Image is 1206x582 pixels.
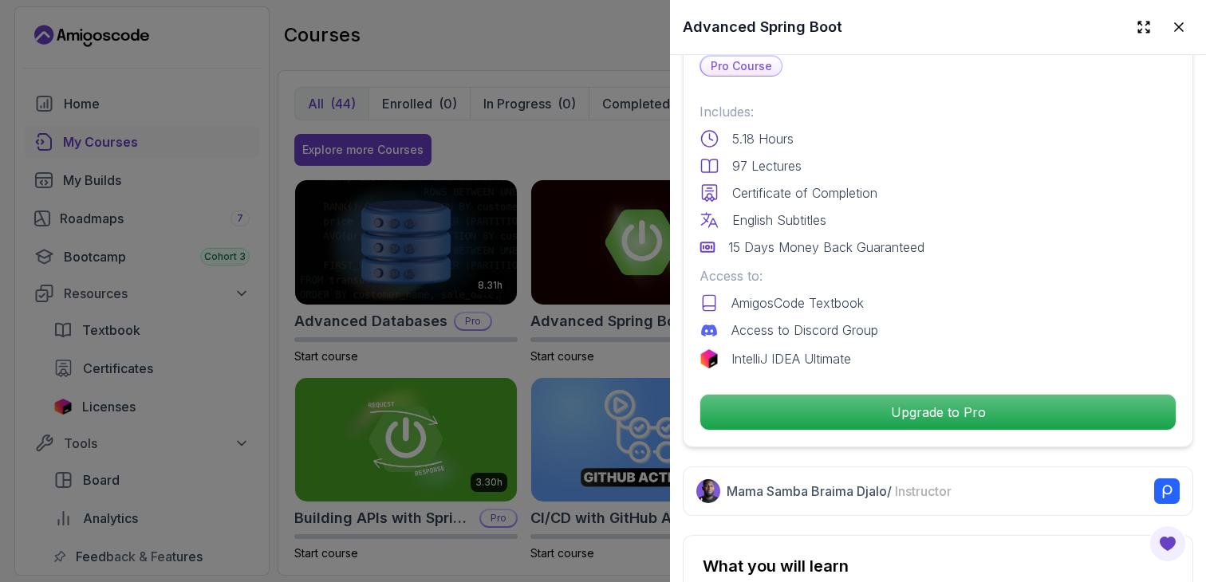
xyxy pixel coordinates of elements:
[732,156,802,175] p: 97 Lectures
[700,394,1176,431] button: Upgrade to Pro
[728,238,924,257] p: 15 Days Money Back Guaranteed
[732,183,877,203] p: Certificate of Completion
[683,16,842,38] h2: Advanced Spring Boot
[731,293,864,313] p: AmigosCode Textbook
[1149,525,1187,563] button: Open Feedback Button
[701,57,782,76] p: Pro Course
[895,483,952,499] span: Instructor
[731,349,851,368] p: IntelliJ IDEA Ultimate
[700,266,1176,285] p: Access to:
[700,395,1176,430] p: Upgrade to Pro
[700,349,719,368] img: jetbrains logo
[732,129,794,148] p: 5.18 Hours
[732,210,826,230] p: English Subtitles
[703,555,1173,577] h2: What you will learn
[731,320,878,340] p: Access to Discord Group
[1129,13,1158,41] button: Expand drawer
[696,479,720,503] img: Nelson Djalo
[700,102,1176,121] p: Includes:
[727,482,952,501] p: Mama Samba Braima Djalo /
